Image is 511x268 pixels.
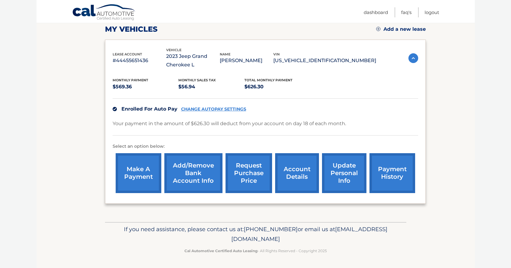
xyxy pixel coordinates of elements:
a: Cal Automotive [72,4,136,22]
span: [PHONE_NUMBER] [244,226,298,233]
a: payment history [369,153,415,193]
a: FAQ's [401,7,411,17]
a: update personal info [322,153,366,193]
a: CHANGE AUTOPAY SETTINGS [181,107,246,112]
strong: Cal Automotive Certified Auto Leasing [184,249,257,253]
p: #44455651436 [113,56,166,65]
a: request purchase price [226,153,272,193]
img: add.svg [376,27,380,31]
h2: my vehicles [105,25,158,34]
span: vin [273,52,280,56]
p: [PERSON_NAME] [220,56,273,65]
span: Enrolled For Auto Pay [121,106,177,112]
p: $56.94 [178,83,244,91]
span: name [220,52,230,56]
p: [US_VEHICLE_IDENTIFICATION_NUMBER] [273,56,376,65]
p: - All Rights Reserved - Copyright 2025 [109,248,402,254]
p: 2023 Jeep Grand Cherokee L [166,52,220,69]
p: Select an option below: [113,143,418,150]
p: $626.30 [244,83,310,91]
span: Monthly Payment [113,78,148,82]
span: lease account [113,52,142,56]
span: Monthly sales Tax [178,78,216,82]
a: make a payment [116,153,161,193]
a: Add/Remove bank account info [164,153,222,193]
a: Add a new lease [376,26,426,32]
a: Logout [425,7,439,17]
span: vehicle [166,48,181,52]
a: Dashboard [364,7,388,17]
img: accordion-active.svg [408,53,418,63]
img: check.svg [113,107,117,111]
span: Total Monthly Payment [244,78,292,82]
a: account details [275,153,319,193]
p: $569.36 [113,83,179,91]
p: If you need assistance, please contact us at: or email us at [109,224,402,244]
p: Your payment in the amount of $626.30 will deduct from your account on day 18 of each month. [113,119,346,128]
